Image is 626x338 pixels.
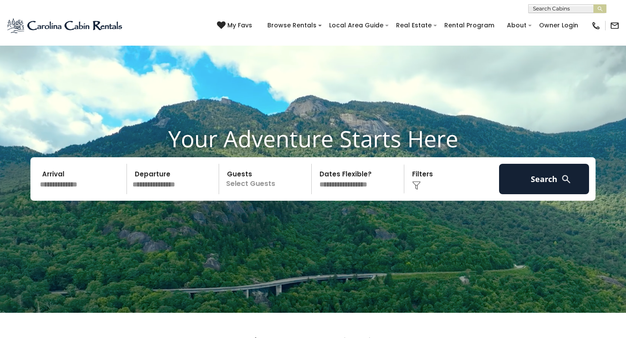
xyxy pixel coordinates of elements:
span: My Favs [227,21,252,30]
button: Search [499,164,589,194]
a: Real Estate [392,19,436,32]
a: Local Area Guide [325,19,388,32]
h1: Your Adventure Starts Here [7,125,619,152]
p: Select Guests [222,164,311,194]
a: Browse Rentals [263,19,321,32]
a: Rental Program [440,19,499,32]
img: mail-regular-black.png [610,21,619,30]
a: Owner Login [535,19,583,32]
img: phone-regular-black.png [591,21,601,30]
img: search-regular-white.png [561,174,572,185]
img: Blue-2.png [7,17,124,34]
a: About [503,19,531,32]
img: filter--v1.png [412,181,421,190]
a: My Favs [217,21,254,30]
